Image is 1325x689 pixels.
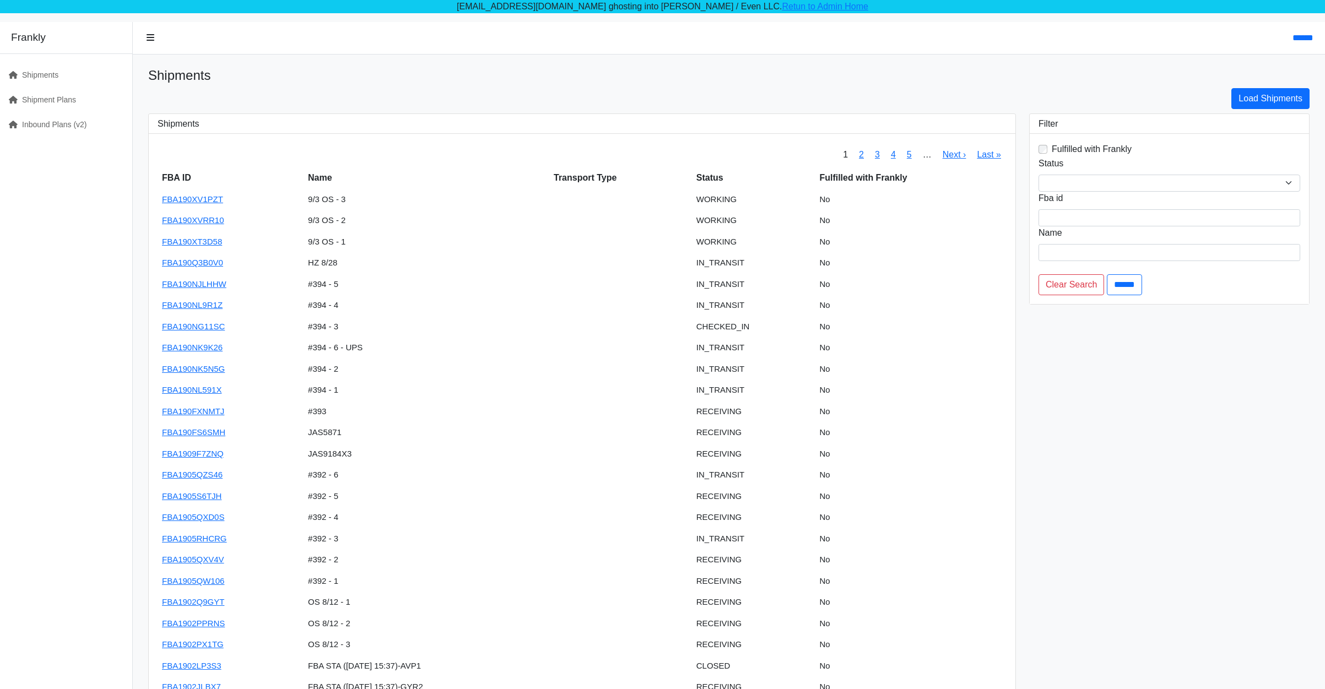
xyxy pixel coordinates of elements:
span: 1 [837,143,853,167]
td: IN_TRANSIT [692,295,815,316]
a: FBA190XVRR10 [162,215,224,225]
td: IN_TRANSIT [692,359,815,380]
td: CHECKED_IN [692,316,815,338]
td: No [815,422,1007,443]
a: FBA1902PX1TG [162,639,224,649]
a: FBA190XT3D58 [162,237,222,246]
td: FBA STA ([DATE] 15:37)-AVP1 [304,655,549,677]
td: RECEIVING [692,422,815,443]
a: FBA1902PPRNS [162,619,225,628]
a: FBA1905RHCRG [162,534,227,543]
a: 2 [859,150,864,159]
td: 9/3 OS - 1 [304,231,549,253]
th: Fulfilled with Frankly [815,167,1007,189]
a: FBA190NK9K26 [162,343,223,352]
h1: Shipments [148,68,1310,84]
td: No [815,655,1007,677]
a: FBA1905S6TJH [162,491,221,501]
a: FBA1902Q9GYT [162,597,224,606]
td: IN_TRANSIT [692,252,815,274]
td: WORKING [692,189,815,210]
td: HZ 8/28 [304,252,549,274]
td: #392 - 2 [304,549,549,571]
a: FBA190FS6SMH [162,427,225,437]
a: 5 [907,150,912,159]
td: RECEIVING [692,571,815,592]
td: RECEIVING [692,613,815,634]
td: JAS5871 [304,422,549,443]
td: #394 - 1 [304,379,549,401]
td: #392 - 4 [304,507,549,528]
td: No [815,274,1007,295]
label: Fulfilled with Frankly [1052,143,1132,156]
td: #392 - 3 [304,528,549,550]
td: 9/3 OS - 2 [304,210,549,231]
td: OS 8/12 - 3 [304,634,549,655]
label: Status [1039,157,1063,170]
td: IN_TRANSIT [692,464,815,486]
td: #394 - 4 [304,295,549,316]
th: Transport Type [549,167,692,189]
td: #393 [304,401,549,422]
td: No [815,507,1007,528]
a: FBA190NG11SC [162,322,225,331]
a: FBA190NJLHHW [162,279,226,289]
td: No [815,337,1007,359]
td: RECEIVING [692,634,815,655]
th: Name [304,167,549,189]
td: RECEIVING [692,486,815,507]
td: 9/3 OS - 3 [304,189,549,210]
td: #394 - 5 [304,274,549,295]
td: RECEIVING [692,592,815,613]
a: Next › [943,150,966,159]
td: #394 - 6 - UPS [304,337,549,359]
a: FBA1905QXD0S [162,512,224,522]
td: No [815,528,1007,550]
a: 4 [891,150,896,159]
a: FBA190NK5N5G [162,364,225,373]
td: JAS9184X3 [304,443,549,465]
td: No [815,613,1007,634]
td: No [815,295,1007,316]
td: No [815,549,1007,571]
td: RECEIVING [692,401,815,422]
td: #392 - 5 [304,486,549,507]
a: FBA1909F7ZNQ [162,449,224,458]
td: No [815,486,1007,507]
td: No [815,571,1007,592]
td: IN_TRANSIT [692,337,815,359]
a: Retun to Admin Home [782,2,868,11]
td: WORKING [692,210,815,231]
a: FBA190NL591X [162,385,221,394]
a: FBA190FXNMTJ [162,406,224,416]
td: No [815,189,1007,210]
label: Fba id [1039,192,1063,205]
nav: pager [837,143,1007,167]
label: Name [1039,226,1062,240]
td: RECEIVING [692,507,815,528]
td: OS 8/12 - 1 [304,592,549,613]
td: No [815,634,1007,655]
td: No [815,379,1007,401]
h3: Shipments [158,118,1007,129]
td: RECEIVING [692,443,815,465]
a: FBA1905QZS46 [162,470,223,479]
td: RECEIVING [692,549,815,571]
td: OS 8/12 - 2 [304,613,549,634]
td: No [815,316,1007,338]
td: No [815,359,1007,380]
a: FBA190XV1PZT [162,194,223,204]
td: No [815,401,1007,422]
td: #392 - 1 [304,571,549,592]
a: Last » [977,150,1001,159]
a: FBA190Q3B0V0 [162,258,223,267]
td: #392 - 6 [304,464,549,486]
td: No [815,464,1007,486]
td: CLOSED [692,655,815,677]
td: IN_TRANSIT [692,528,815,550]
td: IN_TRANSIT [692,274,815,295]
a: FBA1905QW106 [162,576,224,585]
a: FBA190NL9R1Z [162,300,223,310]
a: FBA1902LP3S3 [162,661,221,670]
td: No [815,592,1007,613]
